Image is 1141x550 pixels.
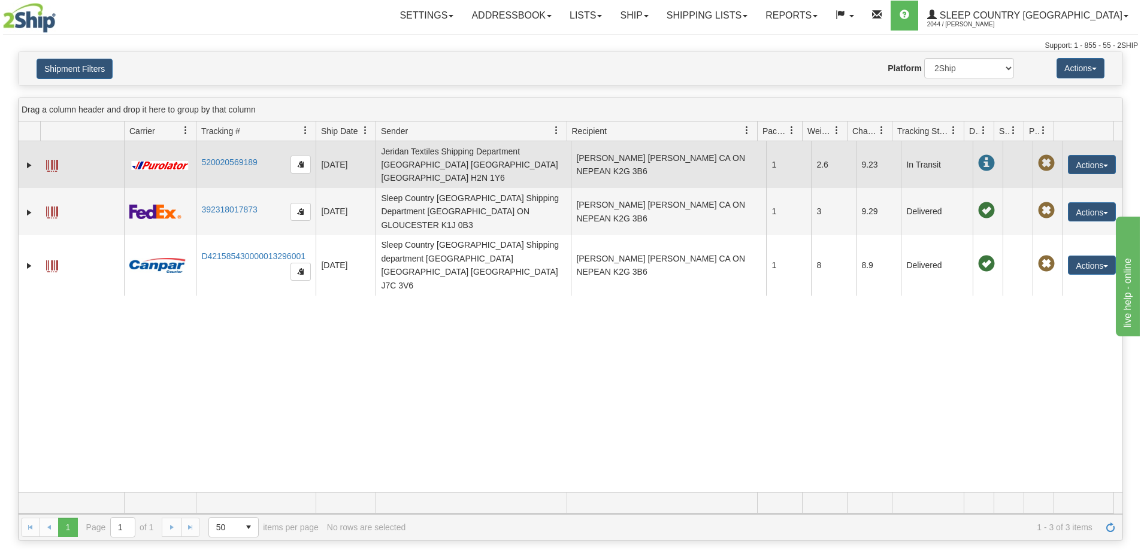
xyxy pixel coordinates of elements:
[918,1,1137,31] a: Sleep Country [GEOGRAPHIC_DATA] 2044 / [PERSON_NAME]
[1057,58,1104,78] button: Actions
[571,141,766,188] td: [PERSON_NAME] [PERSON_NAME] CA ON NEPEAN K2G 3B6
[1068,202,1116,221] button: Actions
[129,258,186,273] img: 14 - Canpar
[756,1,827,31] a: Reports
[766,141,811,188] td: 1
[856,188,901,235] td: 9.29
[978,155,995,172] span: In Transit
[376,141,571,188] td: Jeridan Textiles Shipping Department [GEOGRAPHIC_DATA] [GEOGRAPHIC_DATA] [GEOGRAPHIC_DATA] H2N 1Y6
[37,59,113,79] button: Shipment Filters
[856,141,901,188] td: 9.23
[856,235,901,296] td: 8.9
[129,204,181,219] img: 2 - FedEx Express®
[888,62,922,74] label: Platform
[658,1,756,31] a: Shipping lists
[1068,256,1116,275] button: Actions
[927,19,1017,31] span: 2044 / [PERSON_NAME]
[290,263,311,281] button: Copy to clipboard
[546,120,567,141] a: Sender filter column settings
[871,120,892,141] a: Charge filter column settings
[216,521,232,533] span: 50
[3,41,1138,51] div: Support: 1 - 855 - 55 - 2SHIP
[901,141,973,188] td: In Transit
[1029,125,1039,137] span: Pickup Status
[811,188,856,235] td: 3
[811,141,856,188] td: 2.6
[901,235,973,296] td: Delivered
[943,120,964,141] a: Tracking Status filter column settings
[111,518,135,537] input: Page 1
[827,120,847,141] a: Weight filter column settings
[762,125,788,137] span: Packages
[23,260,35,272] a: Expand
[316,141,376,188] td: [DATE]
[978,202,995,219] span: On time
[19,98,1122,121] div: grid grouping header
[782,120,802,141] a: Packages filter column settings
[316,188,376,235] td: [DATE]
[561,1,611,31] a: Lists
[1038,256,1055,272] span: Pickup Not Assigned
[290,203,311,221] button: Copy to clipboard
[391,1,462,31] a: Settings
[897,125,949,137] span: Tracking Status
[46,255,58,274] a: Label
[1101,518,1120,537] a: Refresh
[811,235,856,296] td: 8
[611,1,657,31] a: Ship
[129,125,155,137] span: Carrier
[201,157,257,167] a: 520020569189
[973,120,994,141] a: Delivery Status filter column settings
[766,188,811,235] td: 1
[355,120,376,141] a: Ship Date filter column settings
[175,120,196,141] a: Carrier filter column settings
[766,235,811,296] td: 1
[901,188,973,235] td: Delivered
[807,125,833,137] span: Weight
[1033,120,1054,141] a: Pickup Status filter column settings
[208,517,259,537] span: Page sizes drop down
[978,256,995,272] span: On time
[23,159,35,171] a: Expand
[208,517,319,537] span: items per page
[414,522,1092,532] span: 1 - 3 of 3 items
[852,125,877,137] span: Charge
[295,120,316,141] a: Tracking # filter column settings
[969,125,979,137] span: Delivery Status
[999,125,1009,137] span: Shipment Issues
[239,518,258,537] span: select
[201,205,257,214] a: 392318017873
[3,3,56,33] img: logo2044.jpg
[9,7,111,22] div: live help - online
[1038,155,1055,172] span: Pickup Not Assigned
[937,10,1122,20] span: Sleep Country [GEOGRAPHIC_DATA]
[23,206,35,218] a: Expand
[571,188,766,235] td: [PERSON_NAME] [PERSON_NAME] CA ON NEPEAN K2G 3B6
[316,235,376,296] td: [DATE]
[86,517,154,537] span: Page of 1
[58,518,77,537] span: Page 1
[572,125,607,137] span: Recipient
[376,188,571,235] td: Sleep Country [GEOGRAPHIC_DATA] Shipping Department [GEOGRAPHIC_DATA] ON GLOUCESTER K1J 0B3
[290,156,311,174] button: Copy to clipboard
[381,125,408,137] span: Sender
[46,154,58,174] a: Label
[737,120,757,141] a: Recipient filter column settings
[327,522,406,532] div: No rows are selected
[201,125,240,137] span: Tracking #
[1068,155,1116,174] button: Actions
[129,161,190,170] img: 11 - Purolator
[1113,214,1140,336] iframe: chat widget
[1038,202,1055,219] span: Pickup Not Assigned
[462,1,561,31] a: Addressbook
[1003,120,1024,141] a: Shipment Issues filter column settings
[376,235,571,296] td: Sleep Country [GEOGRAPHIC_DATA] Shipping department [GEOGRAPHIC_DATA] [GEOGRAPHIC_DATA] [GEOGRAPH...
[321,125,358,137] span: Ship Date
[46,201,58,220] a: Label
[571,235,766,296] td: [PERSON_NAME] [PERSON_NAME] CA ON NEPEAN K2G 3B6
[201,251,305,261] a: D421585430000013296001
